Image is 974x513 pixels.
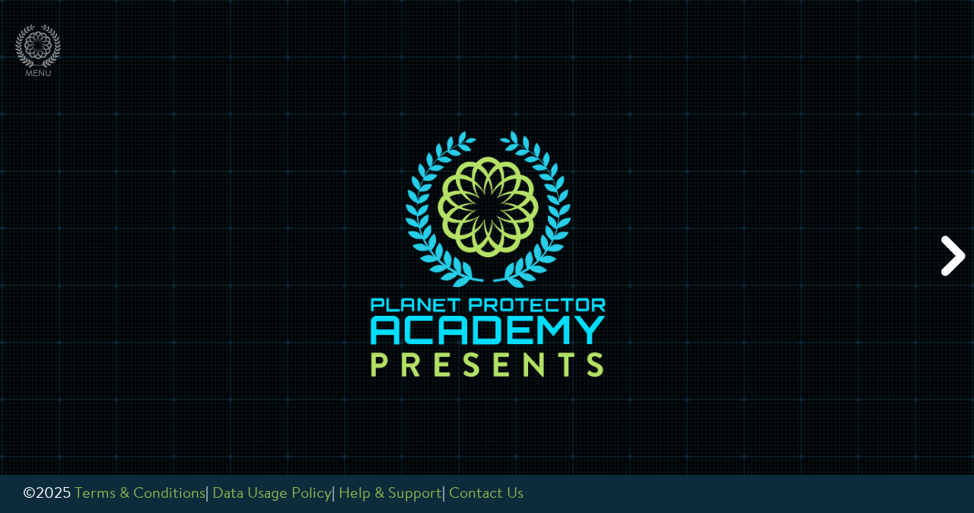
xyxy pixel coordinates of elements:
span: Menu [25,68,52,81]
span: © [23,486,36,502]
a: Help & Support [339,486,442,502]
a: Data Usage Policy [212,486,332,502]
a: Menu [15,24,61,81]
span: | [442,486,445,502]
span: | [332,486,335,502]
span: 2025 [36,486,71,502]
a: Terms & Conditions [75,486,205,502]
span: | [205,486,208,502]
a: Contact Us [449,486,524,502]
img: ppa_presents-9ffdcda2ef138e90e14be483c614d6bd.png [364,128,610,386]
